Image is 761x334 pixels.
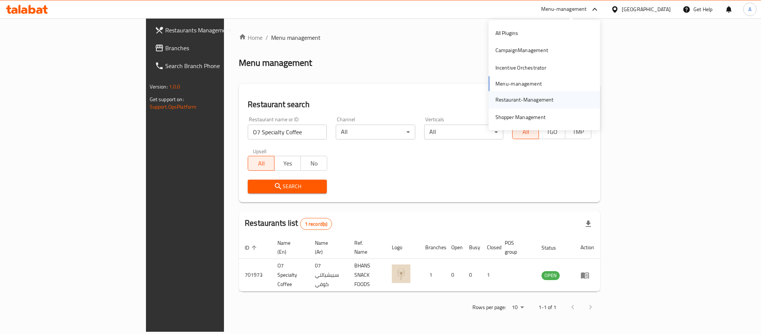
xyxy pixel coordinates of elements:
th: Closed [481,236,499,259]
th: Action [575,236,600,259]
div: All [424,125,503,139]
img: O7 Specialty Coffee [392,264,410,283]
div: Incentive Orchestrator [495,64,546,72]
button: No [300,156,327,171]
span: Yes [277,158,298,169]
button: Search [248,180,327,193]
span: Name (Ar) [315,238,339,256]
a: Restaurants Management [149,21,273,39]
span: POS group [505,238,527,256]
td: 0 [445,259,463,292]
h2: Menu management [239,57,312,69]
label: Upsell [253,148,267,154]
div: All [336,125,415,139]
span: A [748,5,751,13]
div: Menu-management [541,5,587,14]
span: Search [254,182,321,191]
td: 1 [481,259,499,292]
h2: Restaurants list [245,218,332,230]
div: Total records count [300,218,332,230]
td: 0 [463,259,481,292]
span: Restaurants Management [165,26,267,35]
div: Menu [580,271,594,280]
button: All [512,124,539,139]
span: Ref. Name [354,238,377,256]
table: enhanced table [239,236,600,292]
h2: Restaurant search [248,99,591,110]
button: TGO [539,124,565,139]
div: Rows per page: [509,302,527,313]
td: O7 Specialty Coffee [271,259,309,292]
span: Version: [150,82,168,91]
span: Name (En) [277,238,300,256]
a: Search Branch Phone [149,57,273,75]
div: CampaignManagement [495,46,549,54]
span: ID [245,243,259,252]
button: Yes [274,156,301,171]
p: Rows per page: [472,303,506,312]
span: TMP [568,126,589,137]
span: Search Branch Phone [165,61,267,70]
input: Search for restaurant name or ID.. [248,125,327,139]
button: All [248,156,274,171]
span: All [516,126,536,137]
nav: breadcrumb [239,33,600,42]
p: 1-1 of 1 [539,303,556,312]
div: All Plugins [495,29,518,37]
th: Open [445,236,463,259]
th: Busy [463,236,481,259]
div: OPEN [542,271,560,280]
span: 1 record(s) [300,221,332,228]
div: Export file [579,215,597,233]
span: All [251,158,271,169]
span: No [304,158,324,169]
td: BHANS SNACK FOODS [348,259,386,292]
span: Status [542,243,566,252]
div: [GEOGRAPHIC_DATA] [622,5,671,13]
th: Branches [419,236,445,259]
div: Restaurant-Management [495,96,554,104]
span: 1.0.0 [169,82,181,91]
button: TMP [565,124,592,139]
span: OPEN [542,271,560,280]
span: Get support on: [150,94,184,104]
span: Menu management [271,33,321,42]
a: Support.OpsPlatform [150,102,197,112]
td: 07 سبيشيالتي كوفي [309,259,348,292]
a: Branches [149,39,273,57]
div: Shopper Management [495,113,546,121]
th: Logo [386,236,419,259]
span: TGO [542,126,562,137]
span: Branches [165,44,267,52]
td: 1 [419,259,445,292]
